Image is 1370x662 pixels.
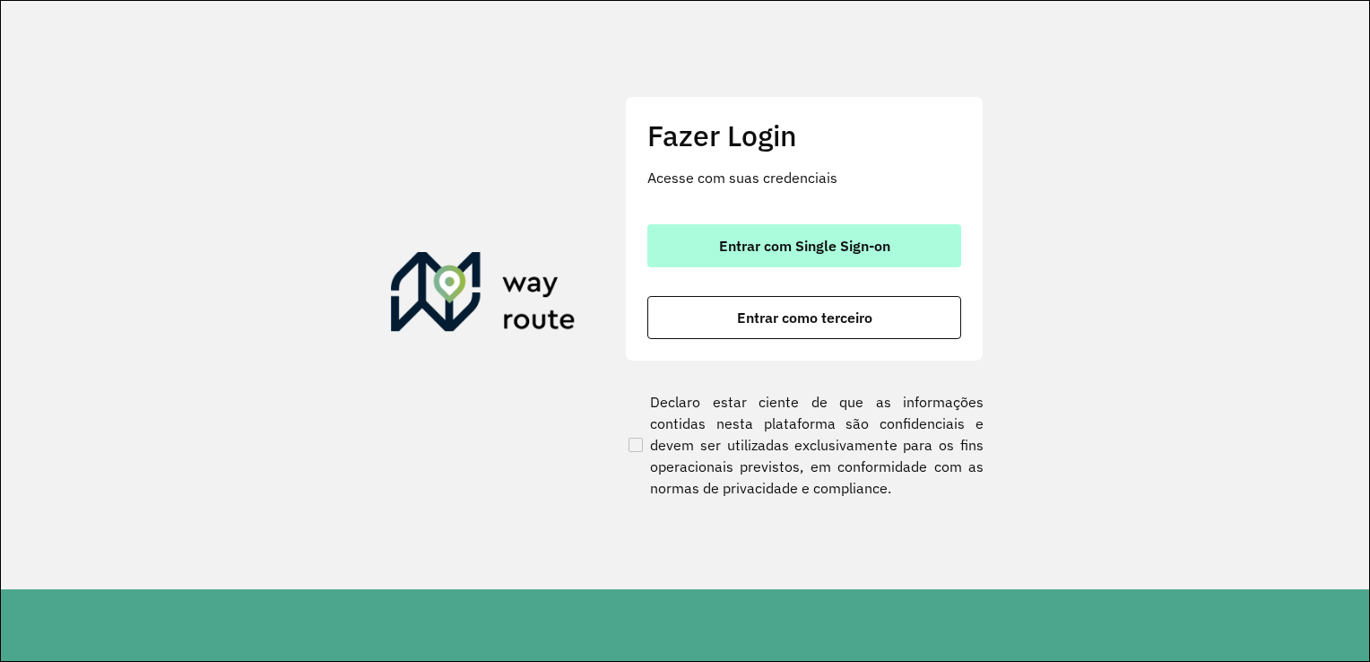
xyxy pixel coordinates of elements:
button: button [647,224,961,267]
span: Entrar com Single Sign-on [719,239,890,253]
p: Acesse com suas credenciais [647,167,961,188]
span: Entrar como terceiro [737,310,872,325]
label: Declaro estar ciente de que as informações contidas nesta plataforma são confidenciais e devem se... [625,391,984,499]
button: button [647,296,961,339]
h2: Fazer Login [647,118,961,152]
img: Roteirizador AmbevTech [391,252,576,338]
